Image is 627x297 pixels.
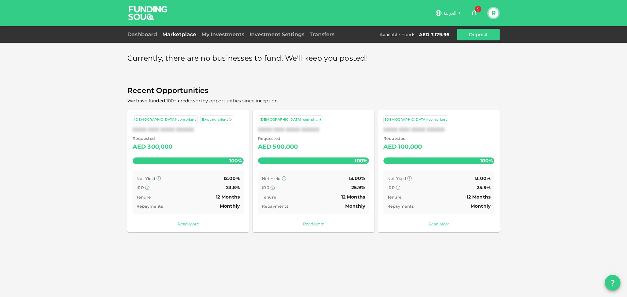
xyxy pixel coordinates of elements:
[383,126,494,133] div: XXXX XXX XXXX XXXXX
[387,185,395,190] span: IRR
[223,175,240,181] span: 12.00%
[341,194,365,200] span: 12 Months
[127,110,249,232] a: [DEMOGRAPHIC_DATA]-compliant Existing clientXXXX XXX XXXX XXXXX Requested AED300,000100% Net Yiel...
[134,117,196,123] div: [DEMOGRAPHIC_DATA]-compliant
[345,203,365,209] span: Monthly
[228,156,244,165] span: 100%
[220,203,240,209] span: Monthly
[262,204,288,209] span: Repayments
[127,84,500,97] span: Recent Opportunities
[127,31,160,37] a: Dashboard
[258,126,369,133] div: XXXX XXX XXXX XXXXX
[378,110,500,232] a: [DEMOGRAPHIC_DATA]-compliantXXXX XXX XXXX XXXXX Requested AED100,000100% Net Yield 13.00% IRR 25....
[258,221,369,227] a: Read More
[379,31,416,38] div: Available Funds :
[353,156,369,165] span: 100%
[262,195,276,200] span: Tenure
[253,110,374,232] a: [DEMOGRAPHIC_DATA]-compliantXXXX XXX XXXX XXXXX Requested AED500,000100% Net Yield 13.00% IRR 25....
[477,185,490,190] span: 25.9%
[387,195,401,200] span: Tenure
[226,185,240,190] span: 23.8%
[307,31,337,37] a: Transfers
[133,135,173,142] span: Requested
[387,176,406,181] span: Net Yield
[202,117,228,122] span: Existing client
[383,142,397,152] div: AED
[467,194,490,200] span: 12 Months
[262,185,269,190] span: IRR
[216,194,240,200] span: 12 Months
[127,52,367,65] span: Currently, there are no businesses to fund. We'll keep you posted!
[489,8,498,18] button: R
[147,142,172,152] div: 300,000
[457,29,500,40] button: Deposit
[351,185,365,190] span: 25.9%
[133,142,146,152] div: AED
[383,135,422,142] span: Requested
[385,117,447,123] div: [DEMOGRAPHIC_DATA]-compliant
[398,142,422,152] div: 100,000
[349,175,365,181] span: 13.00%
[260,117,321,123] div: [DEMOGRAPHIC_DATA]-compliant
[258,135,298,142] span: Requested
[133,126,244,133] div: XXXX XXX XXXX XXXXX
[258,142,271,152] div: AED
[419,31,449,38] div: AED 7,179.96
[383,221,494,227] a: Read More
[443,10,457,16] span: العربية
[199,31,247,37] a: My Investments
[133,221,244,227] a: Read More
[478,156,494,165] span: 100%
[474,175,490,181] span: 13.00%
[387,204,414,209] span: Repayments
[127,98,278,104] span: We have funded 100+ creditworthy opportunities since inception
[137,195,151,200] span: Tenure
[475,6,481,12] span: 5
[137,185,144,190] span: IRR
[262,176,281,181] span: Net Yield
[137,176,155,181] span: Net Yield
[137,204,163,209] span: Repayments
[273,142,298,152] div: 500,000
[247,31,307,37] a: Investment Settings
[160,31,199,37] a: Marketplace
[471,203,490,209] span: Monthly
[605,275,620,290] button: question
[468,7,481,20] button: 5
